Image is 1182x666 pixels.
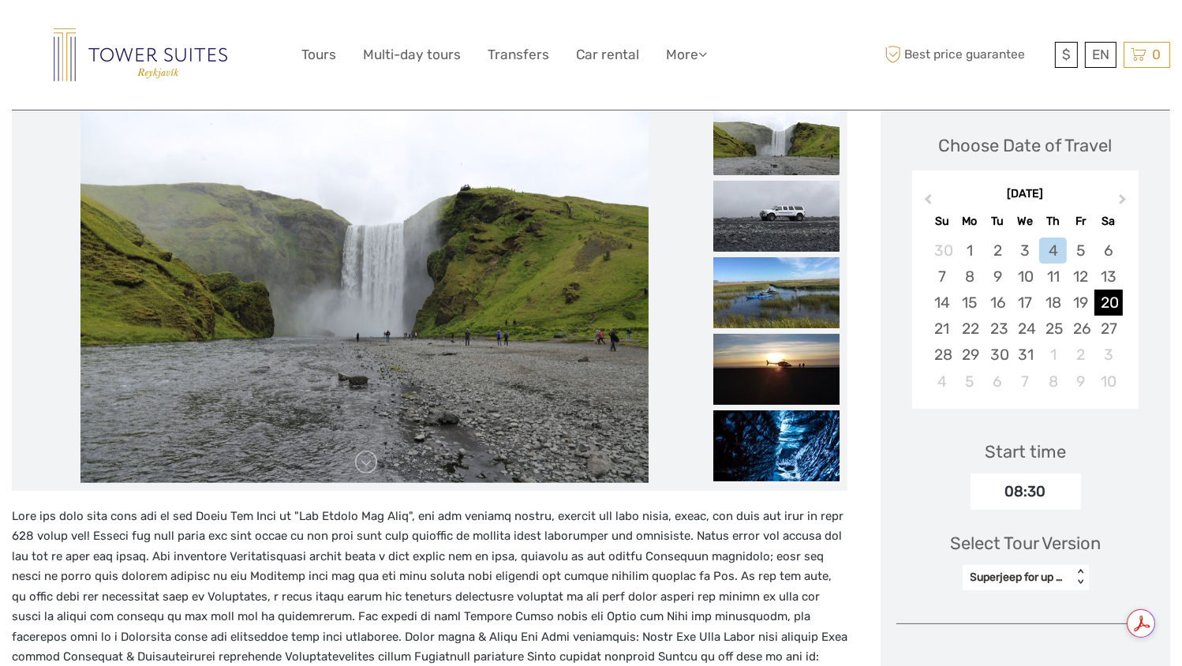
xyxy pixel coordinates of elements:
div: Choose Tuesday, December 16th, 2025 [984,290,1012,316]
div: Choose Monday, December 8th, 2025 [956,264,984,290]
div: Choose Friday, January 9th, 2026 [1067,369,1094,395]
div: Choose Friday, December 19th, 2025 [1067,290,1094,316]
a: Car rental [576,43,639,66]
div: month 2025-12 [917,238,1133,395]
div: Th [1039,211,1067,232]
div: Sa [1094,211,1122,232]
a: Transfers [488,43,549,66]
div: Choose Thursday, January 1st, 2026 [1039,342,1067,368]
div: Choose Tuesday, December 2nd, 2025 [984,238,1012,264]
a: More [666,43,707,66]
div: Choose Monday, December 15th, 2025 [956,290,984,316]
div: Choose Sunday, December 21st, 2025 [928,316,956,342]
div: Choose Saturday, December 6th, 2025 [1094,238,1122,264]
div: Superjeep for up to 6 persons [971,570,1064,586]
div: Mo [956,211,984,232]
img: fed0d378e17d4036a01351e328ce5dac_main_slider.jpg [80,104,649,483]
div: Choose Wednesday, December 3rd, 2025 [1012,238,1039,264]
div: Choose Thursday, December 11th, 2025 [1039,264,1067,290]
div: Choose Tuesday, December 23rd, 2025 [984,316,1012,342]
div: Choose Monday, December 1st, 2025 [956,238,984,264]
div: Choose Date of Travel [939,133,1113,158]
span: $ [1062,47,1071,62]
div: Choose Saturday, December 20th, 2025 [1094,290,1122,316]
div: Choose Sunday, January 4th, 2026 [928,369,956,395]
div: Choose Tuesday, December 30th, 2025 [984,342,1012,368]
button: Previous Month [914,190,939,215]
div: Start time [985,440,1066,464]
div: Choose Tuesday, January 6th, 2026 [984,369,1012,395]
img: 1ca2b9bf9e4f450082c09401da43f0bb_slider_thumbnail.jpg [713,181,840,252]
div: Choose Sunday, December 7th, 2025 [928,264,956,290]
div: Choose Wednesday, December 31st, 2025 [1012,342,1039,368]
div: Choose Monday, December 22nd, 2025 [956,316,984,342]
div: We [1012,211,1039,232]
img: fed0d378e17d4036a01351e328ce5dac_slider_thumbnail.jpg [713,104,840,175]
div: Choose Monday, December 29th, 2025 [956,342,984,368]
div: Choose Wednesday, December 10th, 2025 [1012,264,1039,290]
div: Tu [984,211,1012,232]
div: Choose Friday, January 2nd, 2026 [1067,342,1094,368]
div: Select Tour Version [950,531,1101,556]
div: Choose Sunday, December 28th, 2025 [928,342,956,368]
div: Choose Thursday, December 4th, 2025 [1039,238,1067,264]
button: Open LiveChat chat widget [181,24,200,43]
div: Choose Friday, December 26th, 2025 [1067,316,1094,342]
div: Choose Tuesday, December 9th, 2025 [984,264,1012,290]
div: Choose Thursday, January 8th, 2026 [1039,369,1067,395]
div: Fr [1067,211,1094,232]
p: We're away right now. Please check back later! [22,28,178,40]
img: Reykjavik Residence [54,28,227,81]
div: Choose Thursday, December 18th, 2025 [1039,290,1067,316]
img: 120f665d13be45ce8f7e6e39e16f0950_slider_thumbnail.jpg [713,410,840,481]
span: Best price guarantee [881,42,1051,68]
img: 66995140e9e24bf2b0e193a0373ea028_slider_thumbnail.jpg [713,334,840,405]
button: Next Month [1112,190,1137,215]
div: Choose Saturday, January 10th, 2026 [1094,369,1122,395]
div: Choose Saturday, December 13th, 2025 [1094,264,1122,290]
div: Choose Sunday, December 14th, 2025 [928,290,956,316]
div: EN [1085,42,1117,68]
div: Choose Wednesday, December 24th, 2025 [1012,316,1039,342]
div: [DATE] [912,186,1139,203]
div: Choose Wednesday, January 7th, 2026 [1012,369,1039,395]
div: Choose Saturday, January 3rd, 2026 [1094,342,1122,368]
div: < > [1073,569,1087,586]
div: 08:30 [971,473,1081,510]
span: 0 [1150,47,1163,62]
a: Tours [301,43,336,66]
div: Su [928,211,956,232]
div: Choose Wednesday, December 17th, 2025 [1012,290,1039,316]
div: Choose Saturday, December 27th, 2025 [1094,316,1122,342]
div: Choose Thursday, December 25th, 2025 [1039,316,1067,342]
div: Choose Friday, December 5th, 2025 [1067,238,1094,264]
a: Multi-day tours [363,43,461,66]
div: Choose Friday, December 12th, 2025 [1067,264,1094,290]
div: Choose Sunday, November 30th, 2025 [928,238,956,264]
img: 7d4815800ba5411988cf89964f9d0658_slider_thumbnail.jpg [713,257,840,328]
div: Choose Monday, January 5th, 2026 [956,369,984,395]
